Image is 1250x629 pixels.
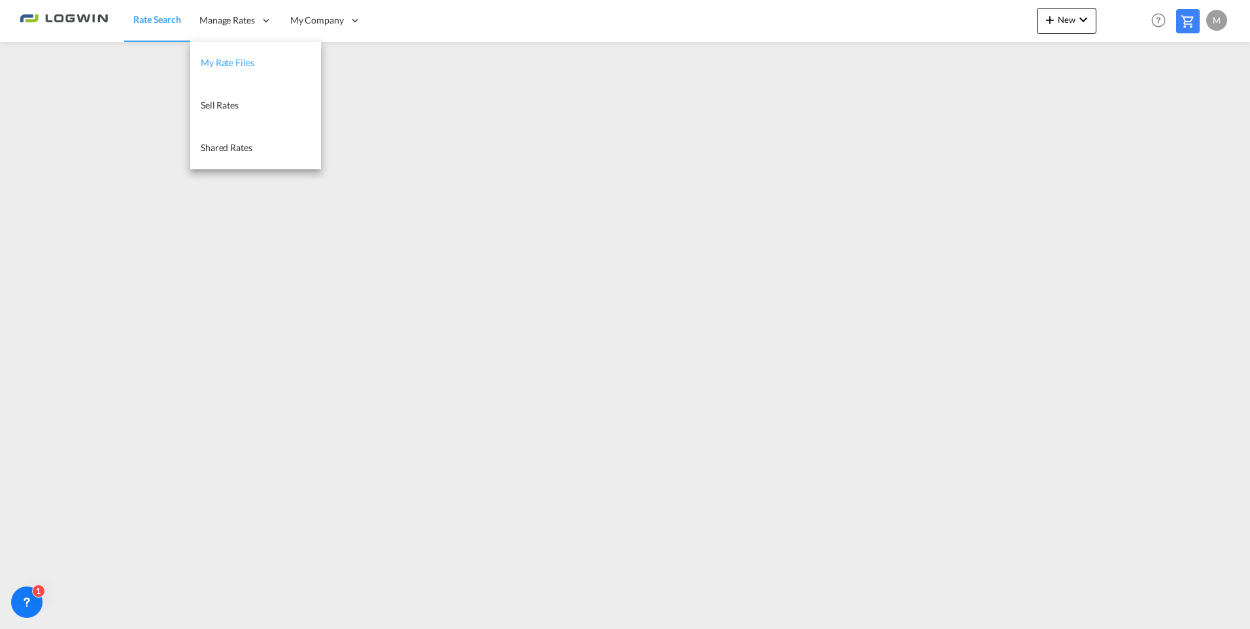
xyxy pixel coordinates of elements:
[190,127,321,169] a: Shared Rates
[133,14,181,25] span: Rate Search
[1147,9,1176,33] div: Help
[290,14,344,27] span: My Company
[190,42,321,84] a: My Rate Files
[190,84,321,127] a: Sell Rates
[1075,12,1091,27] md-icon: icon-chevron-down
[201,142,252,153] span: Shared Rates
[1042,14,1091,25] span: New
[1206,10,1227,31] div: M
[201,99,239,110] span: Sell Rates
[20,6,108,35] img: 2761ae10d95411efa20a1f5e0282d2d7.png
[1042,12,1058,27] md-icon: icon-plus 400-fg
[1147,9,1170,31] span: Help
[199,14,255,27] span: Manage Rates
[201,57,254,68] span: My Rate Files
[1037,8,1096,34] button: icon-plus 400-fgNewicon-chevron-down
